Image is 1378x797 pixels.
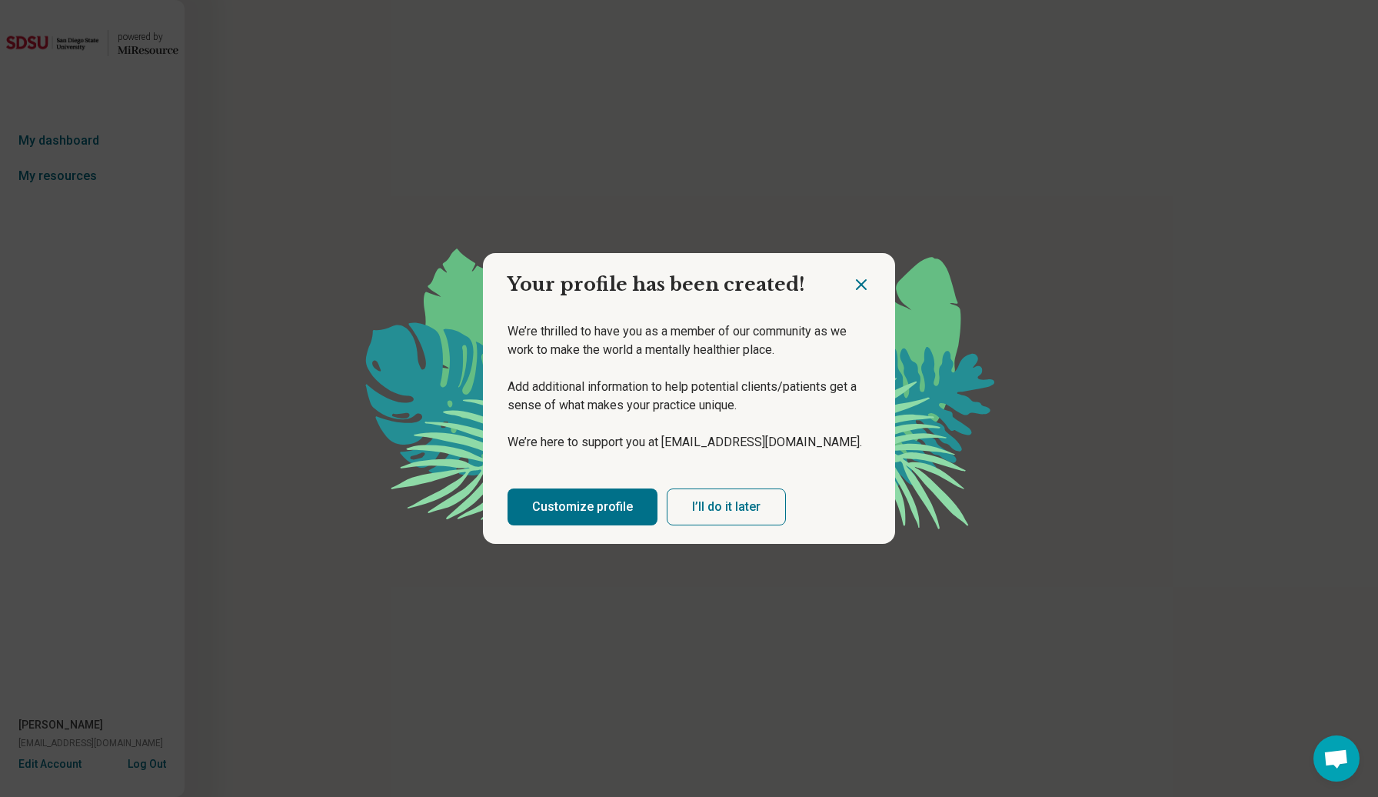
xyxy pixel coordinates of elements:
[508,433,870,452] p: We’re here to support you at [EMAIL_ADDRESS][DOMAIN_NAME].
[508,378,870,415] p: Add additional information to help potential clients/patients get a sense of what makes your prac...
[483,253,852,304] h2: Your profile has been created!
[508,322,870,359] p: We’re thrilled to have you as a member of our community as we work to make the world a mentally h...
[667,489,786,525] button: I’ll do it later
[852,275,870,294] button: Close dialog
[508,489,657,525] a: Customize profile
